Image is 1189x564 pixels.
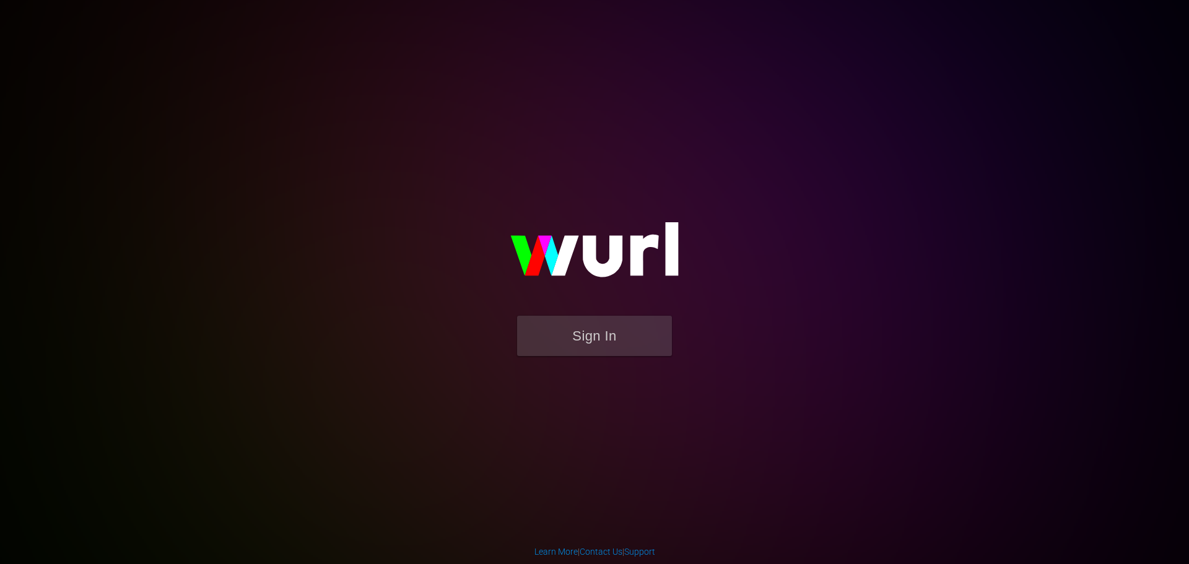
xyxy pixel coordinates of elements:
a: Support [624,547,655,557]
a: Contact Us [580,547,622,557]
img: wurl-logo-on-black-223613ac3d8ba8fe6dc639794a292ebdb59501304c7dfd60c99c58986ef67473.svg [471,196,718,316]
button: Sign In [517,316,672,356]
a: Learn More [534,547,578,557]
div: | | [534,545,655,558]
